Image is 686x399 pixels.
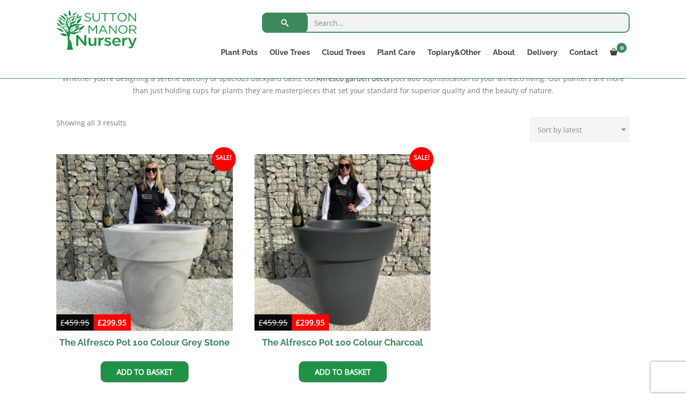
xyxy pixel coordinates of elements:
span: £ [296,317,300,327]
bdi: 459.95 [60,317,90,327]
a: Contact [563,45,604,59]
a: Topiary&Other [421,45,487,59]
a: Add to basket: “The Alfresco Pot 100 Colour Charcoal” [299,361,387,382]
span: Sale! [409,147,434,171]
input: Search... [262,13,630,33]
p: Showing all 3 results [56,117,126,129]
h2: The Alfresco Pot 100 Colour Charcoal [254,331,431,354]
img: The Alfresco Pot 100 Colour Charcoal [254,154,431,331]
a: Sale! The Alfresco Pot 100 Colour Charcoal [254,154,431,354]
span: £ [98,317,102,327]
a: Plant Pots [215,45,264,59]
span: Sale! [212,147,236,171]
a: Plant Care [371,45,421,59]
span: £ [259,317,263,327]
bdi: 299.95 [296,317,325,327]
img: The Alfresco Pot 100 Colour Grey Stone [56,154,233,331]
a: Olive Trees [264,45,316,59]
span: £ [60,317,65,327]
bdi: 299.95 [98,317,127,327]
a: 0 [604,45,630,59]
a: Delivery [521,45,563,59]
span: 0 [617,43,627,53]
h2: The Alfresco Pot 100 Colour Grey Stone [56,331,233,354]
bdi: 459.95 [259,317,288,327]
a: Cloud Trees [316,45,371,59]
a: Sale! The Alfresco Pot 100 Colour Grey Stone [56,154,233,354]
img: logo [56,10,137,50]
a: Add to basket: “The Alfresco Pot 100 Colour Grey Stone” [101,361,189,382]
select: Shop order [530,117,630,142]
a: About [487,45,521,59]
